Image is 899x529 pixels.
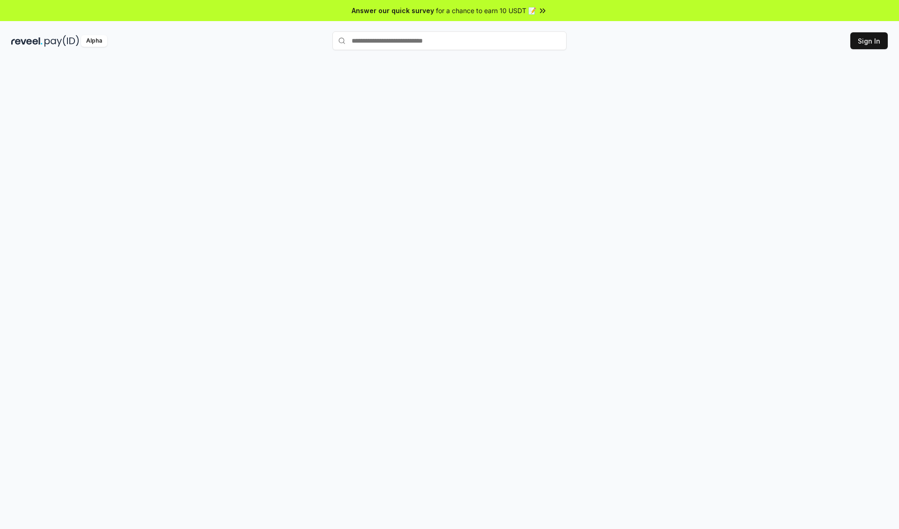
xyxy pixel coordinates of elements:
div: Alpha [81,35,107,47]
span: for a chance to earn 10 USDT 📝 [436,6,536,15]
img: pay_id [44,35,79,47]
span: Answer our quick survey [352,6,434,15]
button: Sign In [850,32,888,49]
img: reveel_dark [11,35,43,47]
